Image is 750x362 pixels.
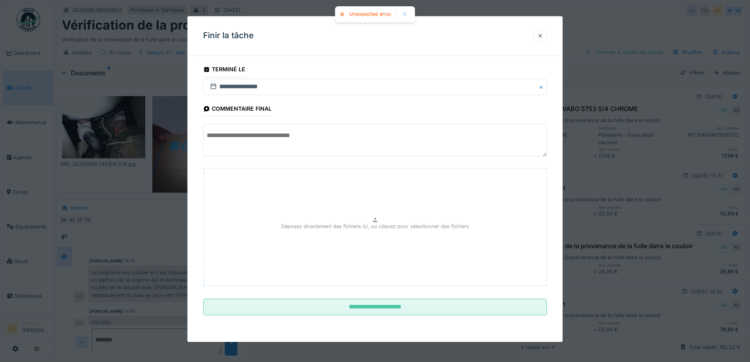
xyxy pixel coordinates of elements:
div: Unexpected error. [349,11,393,18]
h3: Finir la tâche [203,31,254,41]
button: Close [538,78,547,95]
div: Commentaire final [203,103,272,116]
p: Déposez directement des fichiers ici, ou cliquez pour sélectionner des fichiers [281,223,469,230]
div: Terminé le [203,63,245,77]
